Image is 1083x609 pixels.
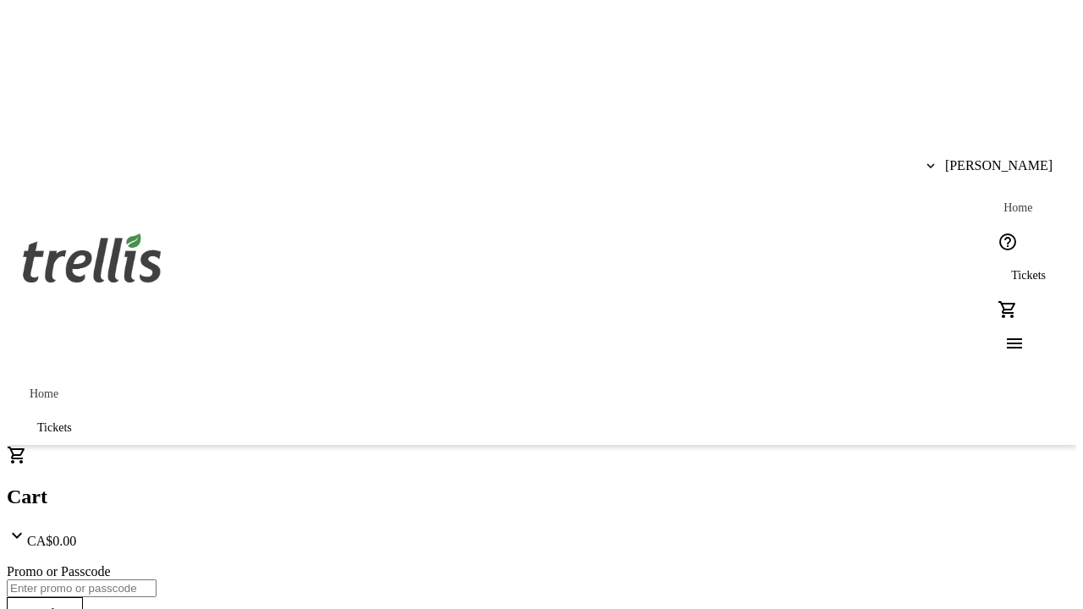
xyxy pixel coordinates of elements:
button: Menu [991,326,1025,360]
button: Cart [991,293,1025,326]
a: Home [17,377,71,411]
span: Tickets [1011,269,1046,283]
div: CartCA$0.00 [7,445,1076,549]
span: Home [30,387,58,401]
h2: Cart [7,486,1076,508]
span: Tickets [37,421,72,435]
a: Home [991,191,1045,225]
label: Promo or Passcode [7,564,111,579]
span: [PERSON_NAME] [945,158,1053,173]
span: CA$0.00 [27,534,76,548]
input: Enter promo or passcode [7,579,157,597]
button: [PERSON_NAME] [913,149,1066,183]
button: Help [991,225,1025,259]
a: Tickets [991,259,1066,293]
a: Tickets [17,411,92,445]
span: Home [1003,201,1032,215]
img: Orient E2E Organization rARU22QBw2's Logo [17,215,168,299]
